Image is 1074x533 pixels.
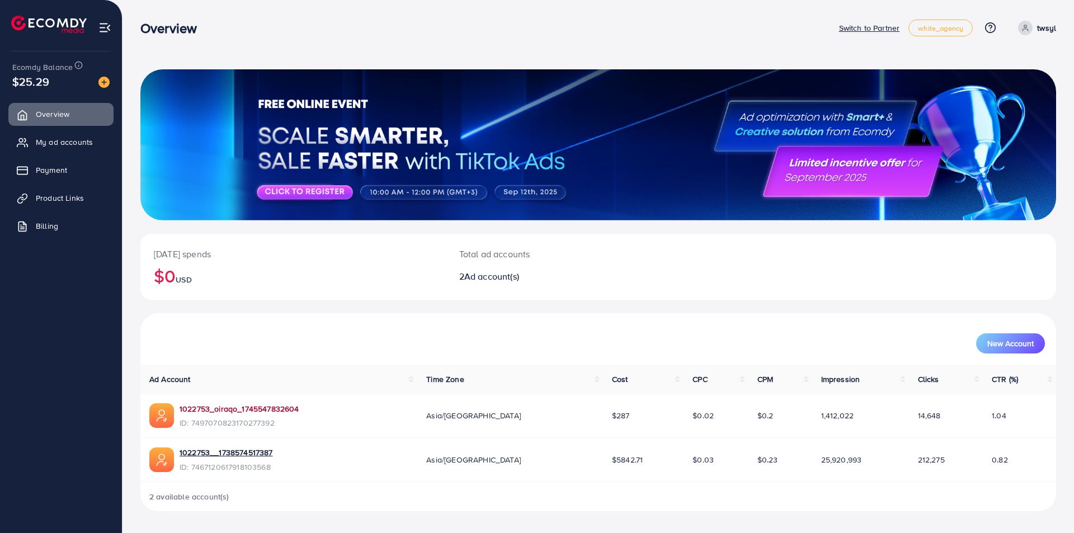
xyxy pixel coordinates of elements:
p: [DATE] spends [154,247,432,261]
p: Switch to Partner [839,21,900,35]
span: Ad Account [149,374,191,385]
img: logo [11,16,87,33]
span: $25.29 [12,73,49,89]
a: twsyl [1014,21,1056,35]
span: $0.23 [757,454,778,465]
span: CTR (%) [992,374,1018,385]
span: ID: 7467120617918103568 [180,461,273,473]
span: Payment [36,164,67,176]
span: Impression [821,374,860,385]
span: Product Links [36,192,84,204]
img: image [98,77,110,88]
span: My ad accounts [36,136,93,148]
span: 14,648 [918,410,941,421]
span: $287 [612,410,630,421]
a: My ad accounts [8,131,114,153]
a: 1022753__1738574517387 [180,447,273,458]
h3: Overview [140,20,206,36]
span: Cost [612,374,628,385]
span: $0.2 [757,410,774,421]
span: $0.03 [693,454,714,465]
span: USD [176,274,191,285]
span: $0.02 [693,410,714,421]
span: CPC [693,374,707,385]
span: Asia/[GEOGRAPHIC_DATA] [426,454,521,465]
span: Billing [36,220,58,232]
span: Ad account(s) [464,270,519,282]
img: ic-ads-acc.e4c84228.svg [149,447,174,472]
span: 25,920,993 [821,454,862,465]
span: Asia/[GEOGRAPHIC_DATA] [426,410,521,421]
iframe: Chat [1026,483,1066,525]
a: Payment [8,159,114,181]
img: menu [98,21,111,34]
a: 1022753_oiraqo_1745547832604 [180,403,299,414]
img: ic-ads-acc.e4c84228.svg [149,403,174,428]
span: white_agency [918,25,963,32]
span: $5842.71 [612,454,643,465]
p: twsyl [1037,21,1056,35]
button: New Account [976,333,1045,353]
a: Product Links [8,187,114,209]
span: Ecomdy Balance [12,62,73,73]
a: Billing [8,215,114,237]
span: 1.04 [992,410,1006,421]
p: Total ad accounts [459,247,661,261]
span: 1,412,022 [821,410,854,421]
span: Overview [36,109,69,120]
span: Clicks [918,374,939,385]
h2: $0 [154,265,432,286]
h2: 2 [459,271,661,282]
span: CPM [757,374,773,385]
span: 2 available account(s) [149,491,229,502]
span: 0.82 [992,454,1008,465]
span: New Account [987,339,1034,347]
span: 212,275 [918,454,945,465]
a: white_agency [908,20,973,36]
span: ID: 7497070823170277392 [180,417,299,428]
a: Overview [8,103,114,125]
span: Time Zone [426,374,464,385]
